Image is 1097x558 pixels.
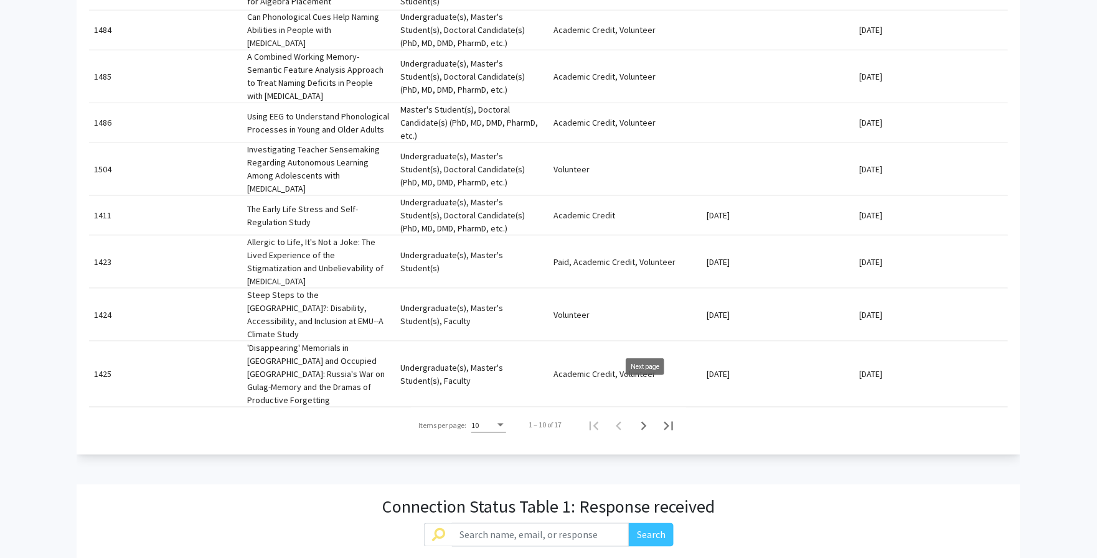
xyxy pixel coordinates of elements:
mat-cell: [DATE] [855,62,1008,91]
mat-cell: 1484 [89,16,242,45]
mat-cell: [DATE] [855,300,1008,330]
mat-cell: [DATE] [855,201,1008,231]
mat-cell: Academic Credit, Volunteer [548,16,702,45]
mat-cell: [DATE] [855,360,1008,389]
mat-cell: Undergraduate(s), Master's Student(s), Doctoral Candidate(s) (PhD, MD, DMD, PharmD, etc.) [395,11,548,50]
mat-cell: Undergraduate(s), Master's Student(s), Doctoral Candidate(s) (PhD, MD, DMD, PharmD, etc.) [395,57,548,96]
input: Search name, email, or response [452,523,629,547]
mat-cell: 1485 [89,62,242,91]
mat-cell: A Combined Working Memory-Semantic Feature Analysis Approach to Treat Naming Deficits in People w... [242,50,395,103]
button: Search [629,523,674,547]
mat-cell: 1423 [89,247,242,277]
mat-cell: 1504 [89,154,242,184]
mat-cell: Volunteer [548,300,702,330]
mat-cell: [DATE] [855,108,1008,138]
mat-cell: 1424 [89,300,242,330]
mat-cell: Steep Steps to the [GEOGRAPHIC_DATA]?: Disability, Accessibility, and Inclusion at EMU--A Climate... [242,289,395,341]
mat-cell: 1486 [89,108,242,138]
div: 1 – 10 of 17 [529,419,562,430]
button: First page [581,412,606,437]
mat-cell: 1425 [89,360,242,389]
mat-cell: Academic Credit, Volunteer [548,62,702,91]
h3: Connection Status Table 1: Response received [382,497,715,518]
button: Previous page [606,412,631,437]
mat-cell: [DATE] [702,201,855,231]
mat-cell: Using EEG to Understand Phonological Processes in Young and Older Adults [242,108,395,138]
div: Items per page: [418,420,466,431]
div: Next page [626,358,664,375]
mat-cell: Academic Credit, Volunteer [548,108,702,138]
span: 10 [471,421,479,430]
mat-cell: Investigating Teacher Sensemaking Regarding Autonomous Learning Among Adolescents with [MEDICAL_D... [242,143,395,195]
button: Last page [656,412,681,437]
mat-cell: Undergraduate(s), Master's Student(s), Doctoral Candidate(s) (PhD, MD, DMD, PharmD, etc.) [395,196,548,235]
mat-cell: Allergic to Life, It's Not a Joke: The Lived Experience of the Stigmatization and Unbelievability... [242,236,395,288]
mat-cell: [DATE] [855,154,1008,184]
iframe: Chat [9,502,53,549]
mat-cell: [DATE] [855,16,1008,45]
mat-cell: [DATE] [702,360,855,389]
mat-cell: Academic Credit, Volunteer [548,360,702,389]
mat-cell: [DATE] [702,247,855,277]
mat-cell: Can Phonological Cues Help Naming Abilities in People with [MEDICAL_DATA] [242,11,395,50]
button: Next page [631,412,656,437]
mat-cell: [DATE] [855,247,1008,277]
mat-cell: Paid, Academic Credit, Volunteer [548,247,702,277]
mat-cell: Undergraduate(s), Master's Student(s), Faculty [395,360,548,389]
mat-cell: Volunteer [548,154,702,184]
mat-cell: Undergraduate(s), Master's Student(s) [395,247,548,277]
mat-cell: 1411 [89,201,242,231]
mat-cell: The Early Life Stress and Self-Regulation Study [242,201,395,231]
mat-select: Items per page: [471,421,506,430]
mat-cell: Undergraduate(s), Master's Student(s), Faculty [395,300,548,330]
mat-cell: Master's Student(s), Doctoral Candidate(s) (PhD, MD, DMD, PharmD, etc.) [395,103,548,142]
mat-cell: Academic Credit [548,201,702,231]
mat-cell: 'Disappearing' Memorials in [GEOGRAPHIC_DATA] and Occupied [GEOGRAPHIC_DATA]: Russia's War on Gul... [242,342,395,407]
mat-cell: Undergraduate(s), Master's Student(s), Doctoral Candidate(s) (PhD, MD, DMD, PharmD, etc.) [395,150,548,189]
mat-cell: [DATE] [702,300,855,330]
